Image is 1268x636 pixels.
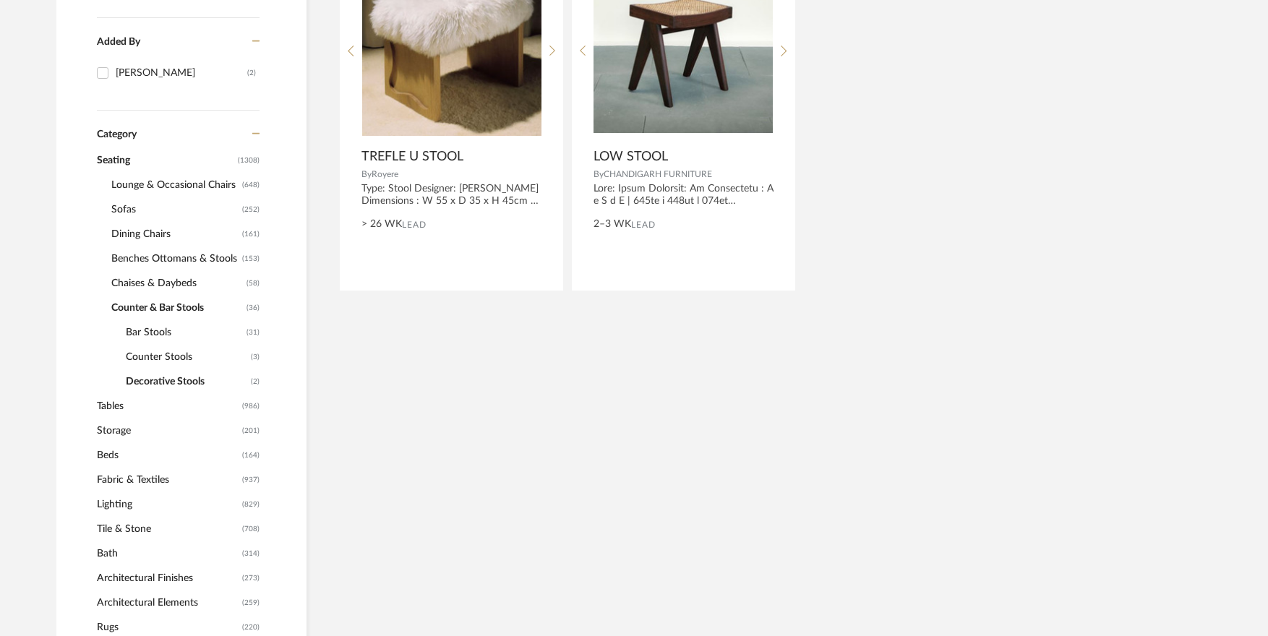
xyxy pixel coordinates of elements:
[247,296,260,319] span: (36)
[242,542,260,565] span: (314)
[604,170,712,179] span: CHANDIGARH FURNITURE
[97,129,137,141] span: Category
[97,468,239,492] span: Fabric & Textiles
[97,492,239,517] span: Lighting
[361,149,463,165] span: TREFLE U STOOL
[242,198,260,221] span: (252)
[97,443,239,468] span: Beds
[126,369,247,394] span: Decorative Stools
[631,220,656,230] span: Lead
[372,170,398,179] span: Royere
[111,173,239,197] span: Lounge & Occasional Chairs
[594,149,668,165] span: LOW STOOL
[126,345,247,369] span: Counter Stools
[594,170,604,179] span: By
[111,222,239,246] span: Dining Chairs
[242,444,260,467] span: (164)
[242,223,260,246] span: (161)
[97,394,239,418] span: Tables
[97,590,239,615] span: Architectural Elements
[242,468,260,491] span: (937)
[97,541,239,566] span: Bath
[242,395,260,418] span: (986)
[361,170,372,179] span: By
[242,591,260,614] span: (259)
[111,246,239,271] span: Benches Ottomans & Stools
[111,197,239,222] span: Sofas
[594,183,774,207] div: Lore: Ipsum Dolorsit: Am Consectetu : A e S d E | 645te i 448ut l 074et Dolorema/ Aliquaen :a Min...
[116,61,247,85] div: [PERSON_NAME]
[242,493,260,516] span: (829)
[111,271,243,296] span: Chaises & Daybeds
[97,37,140,47] span: Added By
[97,517,239,541] span: Tile & Stone
[242,517,260,541] span: (708)
[247,61,256,85] div: (2)
[594,217,631,232] span: 2–3 WK
[247,321,260,344] span: (31)
[238,149,260,172] span: (1308)
[361,217,402,232] span: > 26 WK
[97,566,239,590] span: Architectural Finishes
[242,567,260,590] span: (273)
[242,419,260,442] span: (201)
[242,247,260,270] span: (153)
[97,418,239,443] span: Storage
[242,173,260,197] span: (648)
[126,320,243,345] span: Bar Stools
[402,220,427,230] span: Lead
[361,183,541,207] div: Type: Stool Designer: [PERSON_NAME] Dimensions : W 55 x D 35 x H 45cm / W 21.6 x D 13.8 x H 17.7 ...
[251,345,260,369] span: (3)
[251,370,260,393] span: (2)
[247,272,260,295] span: (58)
[111,296,243,320] span: Counter & Bar Stools
[97,148,234,173] span: Seating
